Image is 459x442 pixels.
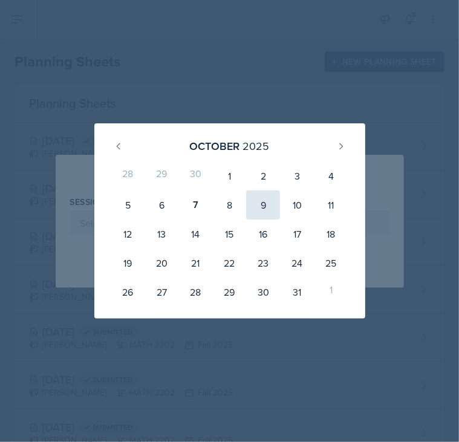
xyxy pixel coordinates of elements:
div: 28 [178,278,212,307]
div: 2025 [243,138,270,154]
div: 27 [145,278,178,307]
div: 7 [178,190,212,219]
div: 1 [314,278,348,307]
div: 10 [280,190,314,219]
div: 30 [246,278,280,307]
div: 16 [246,219,280,249]
div: 24 [280,249,314,278]
div: 15 [212,219,246,249]
div: October [190,138,240,154]
div: 28 [111,161,145,190]
div: 22 [212,249,246,278]
div: 8 [212,190,246,219]
div: 21 [178,249,212,278]
div: 25 [314,249,348,278]
div: 1 [212,161,246,190]
div: 2 [246,161,280,190]
div: 14 [178,219,212,249]
div: 30 [178,161,212,190]
div: 6 [145,190,178,219]
div: 23 [246,249,280,278]
div: 9 [246,190,280,219]
div: 5 [111,190,145,219]
div: 29 [145,161,178,190]
div: 31 [280,278,314,307]
div: 4 [314,161,348,190]
div: 19 [111,249,145,278]
div: 26 [111,278,145,307]
div: 11 [314,190,348,219]
div: 17 [280,219,314,249]
div: 20 [145,249,178,278]
div: 12 [111,219,145,249]
div: 18 [314,219,348,249]
div: 13 [145,219,178,249]
div: 3 [280,161,314,190]
div: 29 [212,278,246,307]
